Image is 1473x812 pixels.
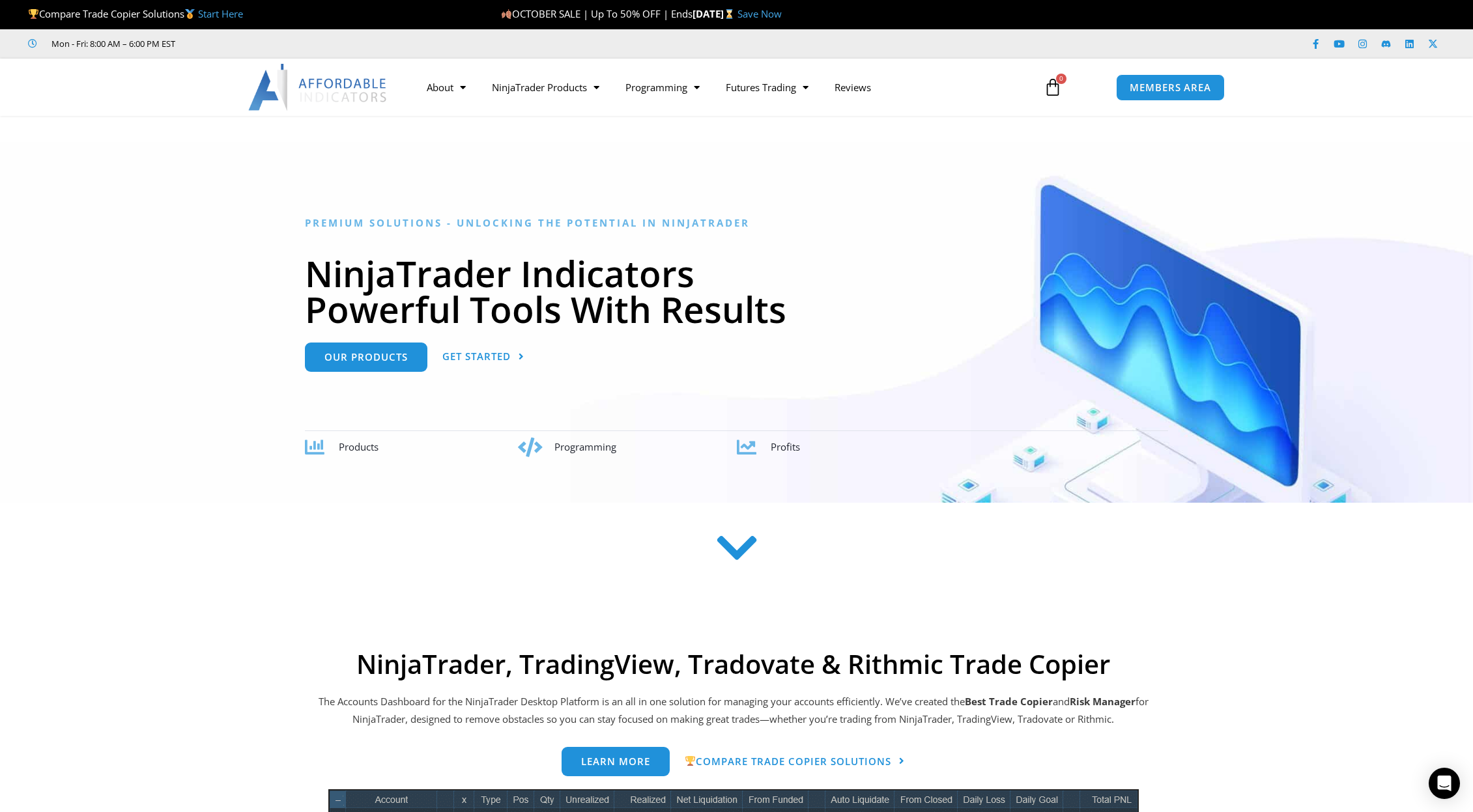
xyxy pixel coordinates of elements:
[305,343,427,372] a: Our Products
[685,756,891,766] span: Compare Trade Copier Solutions
[713,72,822,102] a: Futures Trading
[581,757,650,766] span: Learn more
[185,9,195,19] img: 🥇
[193,37,389,50] iframe: Customer reviews powered by Trustpilot
[724,9,734,19] img: ⌛
[414,72,1029,102] nav: Menu
[1024,68,1081,106] a: 0
[305,217,1168,229] h6: Premium Solutions - Unlocking the Potential in NinjaTrader
[822,72,884,102] a: Reviews
[771,440,800,453] span: Profits
[502,9,511,19] img: 🍂
[612,72,713,102] a: Programming
[305,255,1168,327] h1: NinjaTrader Indicators Powerful Tools With Results
[554,440,616,453] span: Programming
[1429,768,1460,799] div: Open Intercom Messenger
[248,64,388,111] img: LogoAI | Affordable Indicators – NinjaTrader
[414,72,479,102] a: About
[1070,695,1136,708] strong: Risk Manager
[965,695,1053,708] b: Best Trade Copier
[198,7,243,20] a: Start Here
[685,756,695,766] img: 🏆
[1130,83,1211,92] span: MEMBERS AREA
[1116,74,1225,101] a: MEMBERS AREA
[1056,74,1066,84] span: 0
[28,7,243,20] span: Compare Trade Copier Solutions
[693,7,737,20] strong: [DATE]
[317,649,1151,680] h2: NinjaTrader, TradingView, Tradovate & Rithmic Trade Copier
[324,352,408,362] span: Our Products
[29,9,38,19] img: 🏆
[339,440,379,453] span: Products
[737,7,782,20] a: Save Now
[48,36,175,51] span: Mon - Fri: 8:00 AM – 6:00 PM EST
[501,7,693,20] span: OCTOBER SALE | Up To 50% OFF | Ends
[317,693,1151,729] p: The Accounts Dashboard for the NinjaTrader Desktop Platform is an all in one solution for managin...
[562,747,670,776] a: Learn more
[442,352,511,361] span: Get Started
[442,343,524,372] a: Get Started
[479,72,612,102] a: NinjaTrader Products
[685,747,905,777] a: 🏆Compare Trade Copier Solutions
